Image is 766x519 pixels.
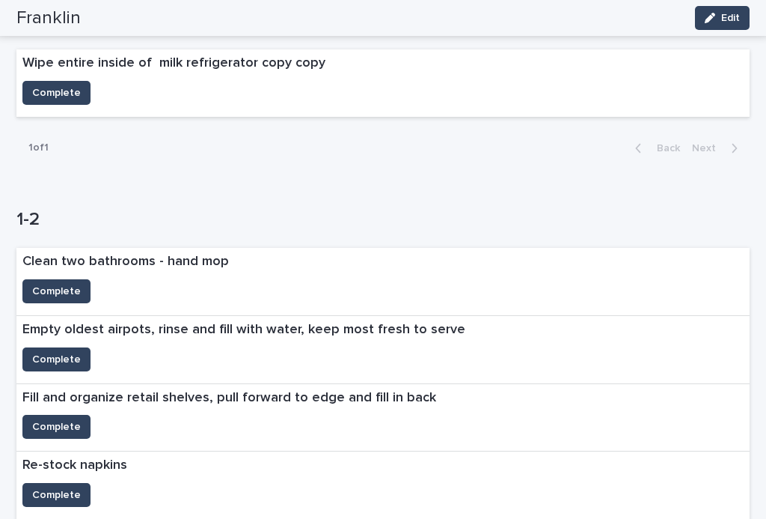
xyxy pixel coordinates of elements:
[16,130,61,166] p: 1 of 1
[32,284,81,299] span: Complete
[32,352,81,367] span: Complete
[22,55,325,72] p: Wipe entire inside of milk refrigerator copy copy
[32,419,81,434] span: Complete
[16,384,750,452] a: Fill and organize retail shelves, pull forward to edge and fill in backComplete
[22,279,91,303] button: Complete
[32,488,81,503] span: Complete
[695,6,750,30] button: Edit
[686,142,750,155] button: Next
[22,390,436,407] p: Fill and organize retail shelves, pull forward to edge and fill in back
[22,254,229,270] p: Clean two bathrooms - hand mop
[22,322,465,339] p: Empty oldest airpots, rinse and fill with water, keep most fresh to serve
[16,316,750,384] a: Empty oldest airpots, rinse and fill with water, keep most fresh to serveComplete
[22,458,127,474] p: Re-stock napkins
[22,347,91,371] button: Complete
[16,248,750,316] a: Clean two bathrooms - hand mopComplete
[22,483,91,507] button: Complete
[16,49,750,118] a: Wipe entire inside of milk refrigerator copy copyComplete
[16,7,81,29] h2: Franklin
[721,13,740,23] span: Edit
[32,85,81,100] span: Complete
[22,81,91,105] button: Complete
[692,143,725,154] span: Next
[16,209,750,231] h1: 1-2
[623,142,686,155] button: Back
[648,143,680,154] span: Back
[22,415,91,439] button: Complete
